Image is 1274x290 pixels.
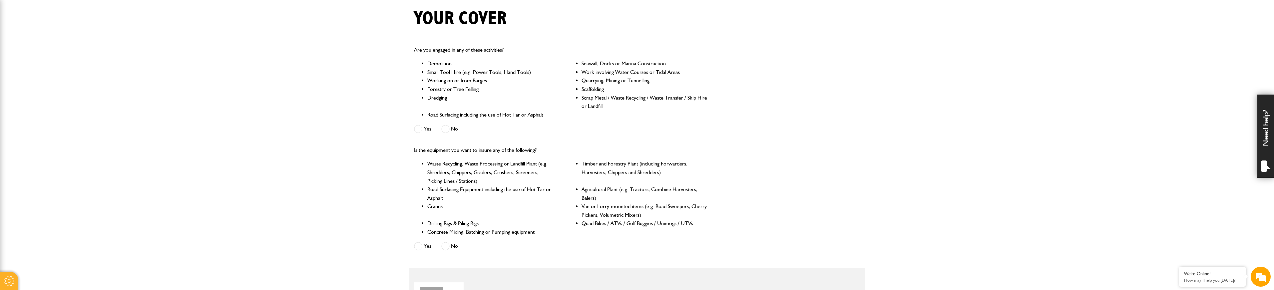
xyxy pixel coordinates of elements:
[9,81,122,96] input: Enter your email address
[414,146,708,154] p: Is the equipment you want to insure any of the following?
[35,37,112,46] div: Chat with us now
[582,159,708,185] li: Timber and Forestry Plant (including Forwarders, Harvesters, Chippers and Shredders)
[109,3,125,19] div: Minimize live chat window
[582,85,708,94] li: Scaffolding
[11,37,28,46] img: d_20077148190_company_1631870298795_20077148190
[427,228,554,236] li: Concrete Mixing, Batching or Pumping equipment
[427,219,554,228] li: Drilling Rigs & Piling Rigs
[582,94,708,111] li: Scrap Metal / Waste Recycling / Waste Transfer / Skip Hire or Landfill
[582,68,708,77] li: Work involving Water Courses or Tidal Areas
[582,185,708,202] li: Agricultural Plant (e.g. Tractors, Combine Harvesters, Balers)
[582,76,708,85] li: Quarrying, Mining or Tunnelling
[1184,271,1241,277] div: We're Online!
[427,185,554,202] li: Road Surfacing Equipment including the use of Hot Tar or Asphalt
[9,121,122,199] textarea: Type your message and hit 'Enter'
[427,202,554,219] li: Cranes
[441,242,458,250] label: No
[91,205,121,214] em: Start Chat
[1257,95,1274,178] div: Need help?
[427,94,554,111] li: Dredging
[9,62,122,76] input: Enter your last name
[414,46,708,54] p: Are you engaged in any of these activities?
[1184,278,1241,283] p: How may I help you today?
[582,59,708,68] li: Seawall, Docks or Marina Construction
[414,125,431,133] label: Yes
[427,85,554,94] li: Forestry or Tree Felling
[582,202,708,219] li: Van or Lorry-mounted items (e.g. Road Sweepers, Cherry Pickers, Volumetric Mixers)
[582,219,708,228] li: Quad Bikes / ATVs / Golf Buggies / Unimogs / UTVs
[414,8,507,30] h1: Your cover
[9,101,122,116] input: Enter your phone number
[427,159,554,185] li: Waste Recycling, Waste Processing or Landfill Plant (e.g. Shredders, Chippers, Graders, Crushers,...
[427,68,554,77] li: Small Tool Hire (e.g. Power Tools, Hand Tools)
[427,76,554,85] li: Working on or from Barges
[427,59,554,68] li: Demolition
[427,111,554,119] li: Road Surfacing including the use of Hot Tar or Asphalt
[441,125,458,133] label: No
[414,242,431,250] label: Yes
